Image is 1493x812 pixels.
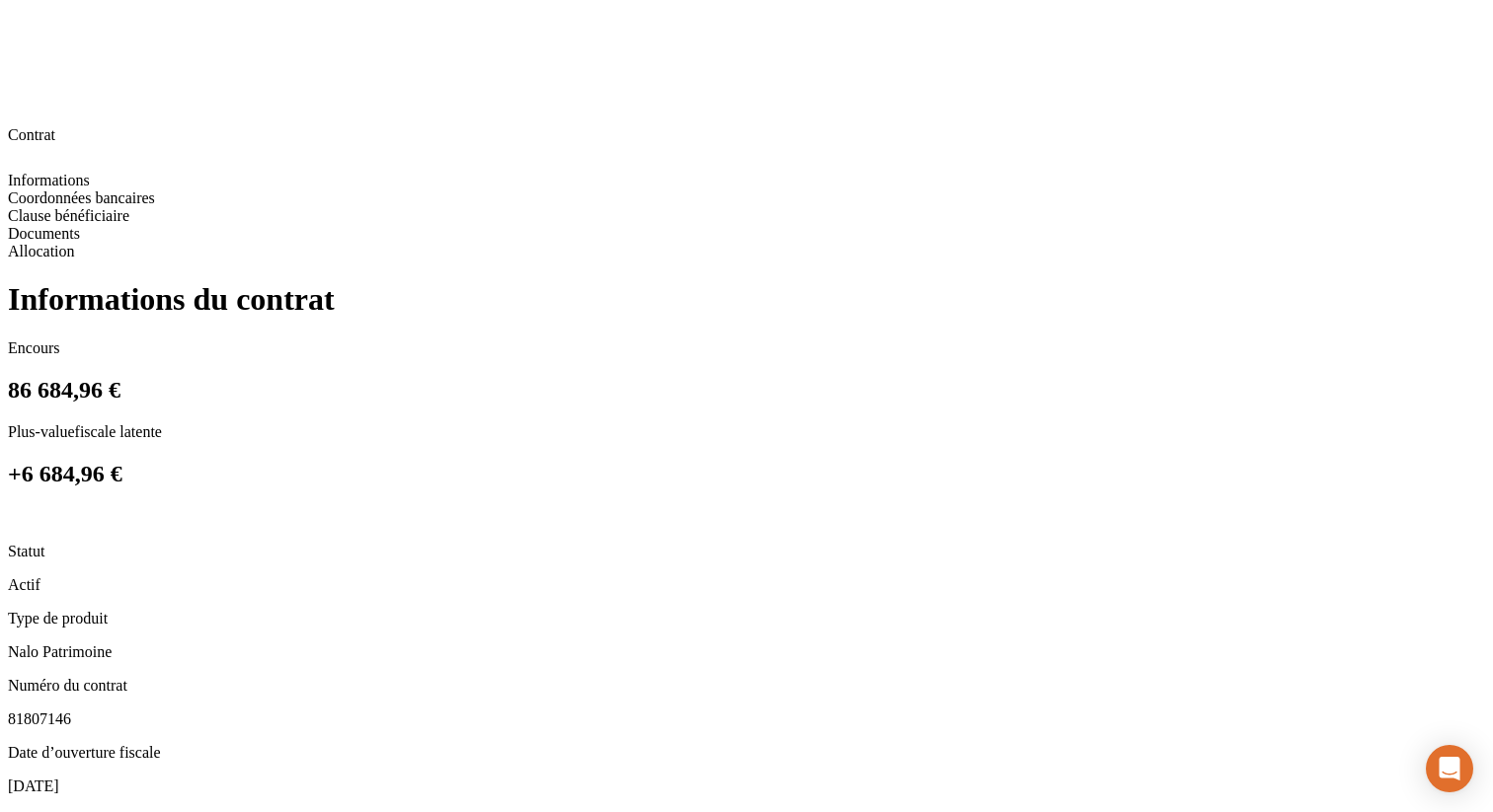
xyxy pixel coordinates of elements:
[8,377,1485,404] h2: 86 684,96 €
[8,423,1485,441] p: Plus-value fiscale latente
[8,744,1485,762] p: Date d’ouverture fiscale
[8,777,59,794] span: [DATE]
[8,643,112,660] span: Nalo Patrimoine
[8,339,1485,357] p: Encours
[8,207,129,224] span: Clause bénéficiaire
[8,710,71,727] span: 81807146
[1426,745,1473,792] div: Ouvrir le Messenger Intercom
[8,243,75,259] span: Allocation
[8,225,80,242] span: Documents
[8,543,1485,560] p: Statut
[8,677,1485,695] p: Numéro du contrat
[8,461,1485,487] h2: +6 684,96 €
[8,281,1485,318] h1: Informations du contrat
[8,576,40,593] span: Actif
[8,189,155,206] span: Coordonnées bancaires
[8,172,90,188] span: Informations
[8,126,55,143] span: Contrat
[8,610,1485,627] p: Type de produit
